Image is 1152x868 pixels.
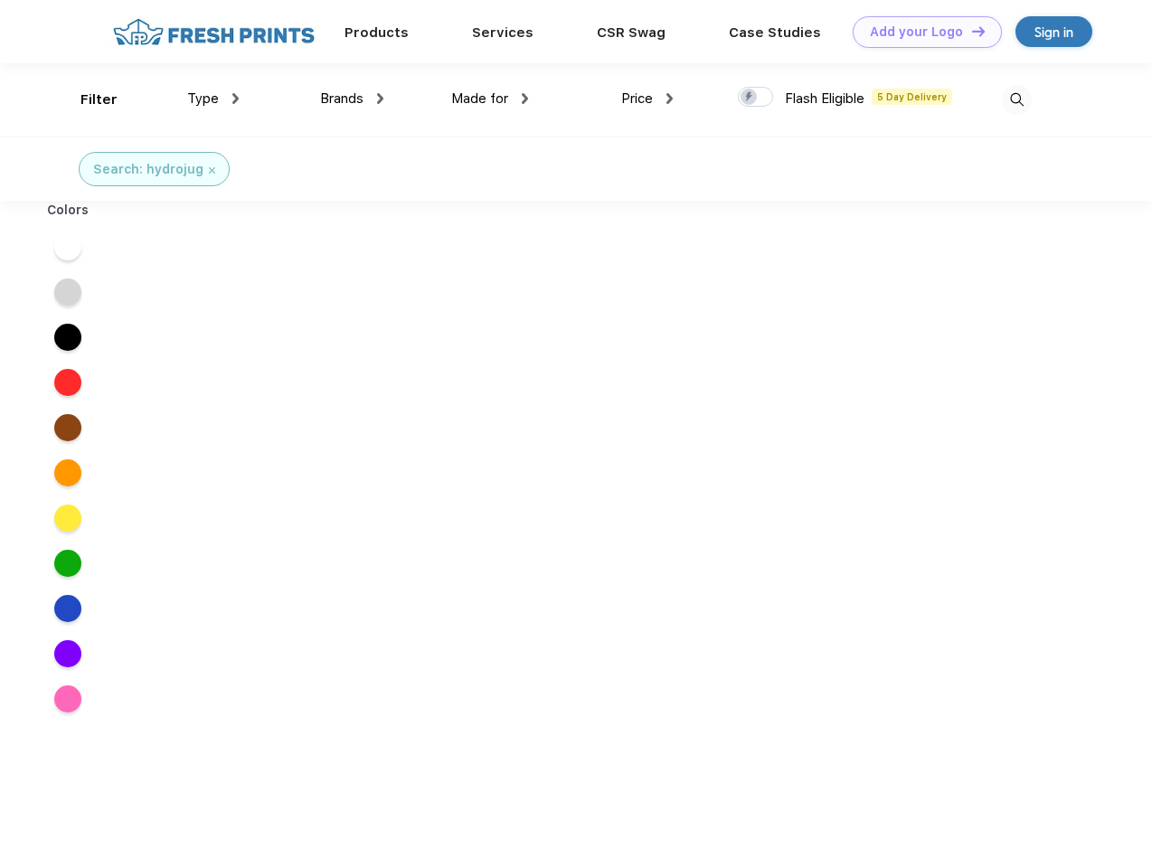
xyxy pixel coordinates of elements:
[80,90,118,110] div: Filter
[621,90,653,107] span: Price
[785,90,864,107] span: Flash Eligible
[33,201,103,220] div: Colors
[872,89,952,105] span: 5 Day Delivery
[345,24,409,41] a: Products
[320,90,364,107] span: Brands
[232,93,239,104] img: dropdown.png
[1002,85,1032,115] img: desktop_search.svg
[209,167,215,174] img: filter_cancel.svg
[93,160,203,179] div: Search: hydrojug
[187,90,219,107] span: Type
[522,93,528,104] img: dropdown.png
[451,90,508,107] span: Made for
[1034,22,1073,42] div: Sign in
[377,93,383,104] img: dropdown.png
[870,24,963,40] div: Add your Logo
[1015,16,1092,47] a: Sign in
[666,93,673,104] img: dropdown.png
[972,26,985,36] img: DT
[108,16,320,48] img: fo%20logo%202.webp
